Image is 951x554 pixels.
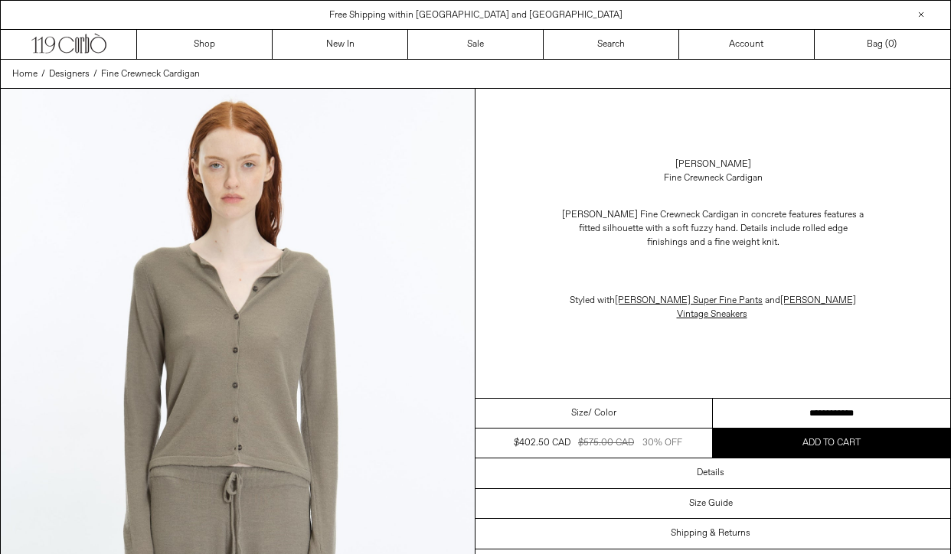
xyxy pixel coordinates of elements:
[49,67,90,81] a: Designers
[888,38,894,51] span: 0
[329,9,623,21] a: Free Shipping within [GEOGRAPHIC_DATA] and [GEOGRAPHIC_DATA]
[588,406,616,420] span: / Color
[12,68,38,80] span: Home
[713,429,950,458] button: Add to cart
[671,528,750,539] h3: Shipping & Returns
[544,30,679,59] a: Search
[571,406,588,420] span: Size
[93,67,97,81] span: /
[49,68,90,80] span: Designers
[815,30,950,59] a: Bag ()
[615,295,763,307] span: [PERSON_NAME] Super Fine Pants
[514,436,570,450] div: $402.50 CAD
[697,468,724,478] h3: Details
[570,295,856,321] span: Styled with and
[578,436,634,450] div: $575.00 CAD
[101,68,200,80] span: Fine Crewneck Cardigan
[615,295,765,307] a: [PERSON_NAME] Super Fine Pants
[664,171,763,185] div: Fine Crewneck Cardigan
[101,67,200,81] a: Fine Crewneck Cardigan
[560,200,866,257] p: [PERSON_NAME] Fine Crewneck Cardigan in concrete features features a fitted silhouette with a sof...
[675,158,751,171] a: [PERSON_NAME]
[41,67,45,81] span: /
[679,30,815,59] a: Account
[408,30,544,59] a: Sale
[888,37,897,51] span: )
[802,437,861,449] span: Add to cart
[273,30,408,59] a: New In
[689,498,733,509] h3: Size Guide
[642,436,682,450] div: 30% OFF
[137,30,273,59] a: Shop
[12,67,38,81] a: Home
